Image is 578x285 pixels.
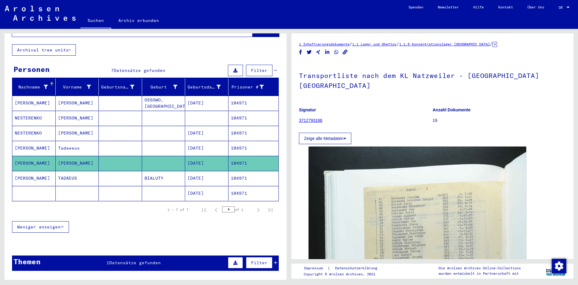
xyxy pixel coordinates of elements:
[58,82,99,92] div: Vorname
[231,84,264,90] div: Prisoner #
[228,79,279,95] mat-header-cell: Prisoner #
[433,107,471,112] b: Anzahl Dokumente
[188,84,221,90] div: Geburtsdatum
[56,79,99,95] mat-header-cell: Vorname
[439,271,521,276] p: wurden entwickelt in Partnerschaft mit
[545,263,567,278] img: yv_logo.png
[299,133,351,144] button: Zeige alle Metadaten
[101,82,142,92] div: Geburtsname
[299,42,350,46] a: 1 Inhaftierungsdokumente
[198,204,210,216] button: First page
[12,44,76,56] button: Archival tree units
[12,141,56,156] mat-cell: [PERSON_NAME]
[246,257,272,268] button: Filter
[144,84,178,90] div: Geburt‏
[304,265,384,271] div: |
[12,111,56,125] mat-cell: NESTERENKO
[185,141,228,156] mat-cell: [DATE]
[251,68,267,73] span: Filter
[167,207,188,212] div: 1 – 7 of 7
[185,186,228,201] mat-cell: [DATE]
[107,260,109,265] span: 1
[228,156,279,171] mat-cell: 104971
[552,259,566,273] img: Zustimmung ändern
[56,111,99,125] mat-cell: [PERSON_NAME]
[228,126,279,141] mat-cell: 104971
[399,42,490,46] a: 1.1.6 Konzentrationslager [GEOGRAPHIC_DATA]
[188,82,228,92] div: Geburtsdatum
[12,126,56,141] mat-cell: NESTERENKO
[58,84,91,90] div: Vorname
[439,265,521,271] p: Die Arolsen Archives Online-Collections
[342,48,348,56] button: Copy link
[111,68,114,73] span: 7
[12,221,69,233] button: Weniger anzeigen
[246,65,272,76] button: Filter
[306,48,312,56] button: Share on Twitter
[185,171,228,186] mat-cell: [DATE]
[396,41,399,47] span: /
[231,82,272,92] div: Prisoner #
[99,79,142,95] mat-header-cell: Geburtsname
[185,156,228,171] mat-cell: [DATE]
[297,48,304,56] button: Share on Facebook
[228,186,279,201] mat-cell: 104971
[552,259,566,273] div: Zustimmung ändern
[17,224,61,230] span: Weniger anzeigen
[350,41,352,47] span: /
[299,62,566,98] h1: Transportliste nach dem KL Natzweiler - [GEOGRAPHIC_DATA] [GEOGRAPHIC_DATA]
[114,68,165,73] span: Datensätze gefunden
[56,171,99,186] mat-cell: TADÄEUS
[228,111,279,125] mat-cell: 104971
[56,156,99,171] mat-cell: [PERSON_NAME]
[299,118,322,123] a: 3712793166
[12,171,56,186] mat-cell: [PERSON_NAME]
[228,96,279,110] mat-cell: 104971
[252,204,264,216] button: Next page
[251,260,267,265] span: Filter
[142,171,185,186] mat-cell: BIALUTY
[330,265,384,271] a: Datenschutzerklärung
[299,107,316,112] b: Signatur
[228,171,279,186] mat-cell: 104971
[15,84,48,90] div: Nachname
[111,13,166,28] a: Archiv erkunden
[222,207,252,212] div: of 1
[185,79,228,95] mat-header-cell: Geburtsdatum
[12,79,56,95] mat-header-cell: Nachname
[101,84,134,90] div: Geburtsname
[315,48,322,56] button: Share on Xing
[490,41,493,47] span: /
[12,156,56,171] mat-cell: [PERSON_NAME]
[559,5,565,10] span: DE
[185,96,228,110] mat-cell: [DATE]
[304,265,328,271] a: Impressum
[56,141,99,156] mat-cell: Tadaeeus
[12,96,56,110] mat-cell: [PERSON_NAME]
[109,260,161,265] span: Datensätze gefunden
[5,6,76,21] img: Arolsen_neg.svg
[144,82,185,92] div: Geburt‏
[264,204,276,216] button: Last page
[15,82,55,92] div: Nachname
[352,42,396,46] a: 1.1 Lager und Ghettos
[433,117,566,124] p: 19
[324,48,331,56] button: Share on LinkedIn
[80,13,111,29] a: Suchen
[14,256,41,267] div: Themen
[333,48,340,56] button: Share on WhatsApp
[142,79,185,95] mat-header-cell: Geburt‏
[228,141,279,156] mat-cell: 104971
[142,96,185,110] mat-cell: OSSOWO, [GEOGRAPHIC_DATA]
[304,271,384,277] p: Copyright © Arolsen Archives, 2021
[14,64,50,75] div: Personen
[56,96,99,110] mat-cell: [PERSON_NAME]
[56,126,99,141] mat-cell: [PERSON_NAME]
[185,126,228,141] mat-cell: [DATE]
[210,204,222,216] button: Previous page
